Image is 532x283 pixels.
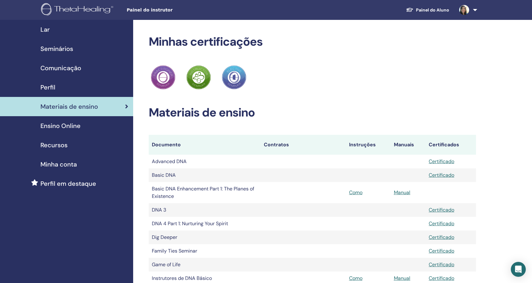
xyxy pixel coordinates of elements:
a: Como [349,189,362,196]
a: Certificado [429,172,454,178]
th: Instruções [346,135,391,155]
th: Contratos [261,135,346,155]
span: Painel do instrutor [127,7,220,13]
img: Practitioner [186,65,211,89]
img: graduation-cap-white.svg [406,7,413,12]
img: Practitioner [222,65,246,89]
a: Manual [394,189,410,196]
span: Comunicação [40,63,81,73]
td: Dig Deeper [149,231,261,244]
img: Practitioner [151,65,175,89]
td: Basic DNA [149,168,261,182]
span: Materiais de ensino [40,102,98,111]
a: Certificado [429,248,454,254]
th: Documento [149,135,261,155]
td: DNA 4 Part 1: Nurturing Your Spirit [149,217,261,231]
span: Ensino Online [40,121,81,130]
a: Certificado [429,207,454,213]
a: Manual [394,275,410,281]
span: Minha conta [40,160,77,169]
span: Perfil em destaque [40,179,96,188]
a: Certificado [429,234,454,240]
span: Seminários [40,44,73,53]
h2: Materiais de ensino [149,106,476,120]
th: Certificados [426,135,476,155]
a: Certificado [429,275,454,281]
td: Advanced DNA [149,155,261,168]
td: Basic DNA Enhancement Part 1: The Planes of Existence [149,182,261,203]
img: default.jpg [459,5,469,15]
a: Painel do Aluno [401,4,454,16]
span: Perfil [40,83,55,92]
td: Game of Life [149,258,261,272]
a: Certificado [429,220,454,227]
a: Certificado [429,158,454,165]
span: Lar [40,25,50,34]
div: Open Intercom Messenger [511,262,526,277]
a: Certificado [429,261,454,268]
h2: Minhas certificações [149,35,476,49]
img: logo.png [41,3,115,17]
td: Family Ties Seminar [149,244,261,258]
td: DNA 3 [149,203,261,217]
th: Manuais [391,135,426,155]
span: Recursos [40,140,68,150]
a: Como [349,275,362,281]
